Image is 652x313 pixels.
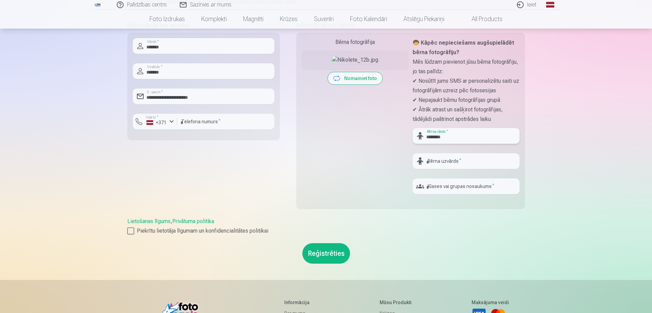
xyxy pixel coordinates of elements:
[328,72,382,84] button: Nomainiet foto
[144,115,160,120] label: Valsts
[172,218,214,224] a: Privātuma politika
[342,10,395,29] a: Foto kalendāri
[146,119,167,126] div: +371
[332,56,378,64] img: Nikolete_12b.jpg
[472,299,509,306] h5: Maksājuma veidi
[302,243,350,264] button: Reģistrēties
[413,95,520,105] p: ✔ Nepajaukt bērnu fotogrāfijas grupā
[272,10,306,29] a: Krūzes
[302,38,409,46] div: Bērna fotogrāfija
[141,10,193,29] a: Foto izdrukas
[395,10,452,29] a: Atslēgu piekariņi
[306,10,342,29] a: Suvenīri
[193,10,235,29] a: Komplekti
[127,217,525,235] div: ,
[94,3,101,7] img: /fa1
[127,227,525,235] label: Piekrītu lietotāja līgumam un konfidencialitātes politikai
[413,76,520,95] p: ✔ Nosūtīt jums SMS ar personalizētu saiti uz fotogrāfijām uzreiz pēc fotosesijas
[235,10,272,29] a: Magnēti
[127,218,171,224] a: Lietošanas līgums
[380,299,415,306] h5: Mūsu produkti
[413,40,514,56] strong: 🧒 Kāpēc nepieciešams augšupielādēt bērna fotogrāfiju?
[452,10,511,29] a: All products
[133,114,177,129] button: Valsts*+371
[284,299,324,306] h5: Informācija
[413,105,520,124] p: ✔ Ātrāk atrast un sašķirot fotogrāfijas, tādējādi paātrinot apstrādes laiku
[413,57,520,76] p: Mēs lūdzam pievienot jūsu bērna fotogrāfiju, jo tas palīdz:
